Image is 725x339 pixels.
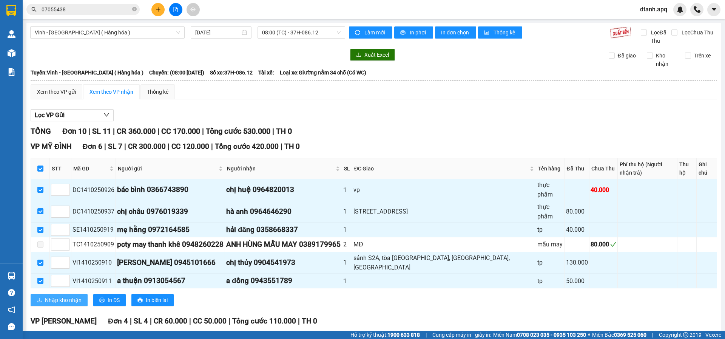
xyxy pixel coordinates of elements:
[618,158,677,179] th: Phí thu hộ (Người nhận trả)
[93,294,126,306] button: printerIn DS
[193,317,227,325] span: CC 50.000
[8,272,15,280] img: warehouse-icon
[517,332,586,338] strong: 0708 023 035 - 0935 103 250
[171,142,209,151] span: CC 120.000
[156,7,161,12] span: plus
[610,241,616,248] span: check
[4,41,8,78] img: logo
[677,6,683,13] img: icon-new-feature
[343,185,351,195] div: 1
[343,207,351,216] div: 1
[73,164,108,173] span: Mã GD
[387,332,420,338] strong: 1900 633 818
[494,28,516,37] span: Thống kê
[652,331,653,339] span: |
[537,180,563,199] div: thực phẩm
[187,3,200,16] button: aim
[149,68,204,77] span: Chuyến: (08:00 [DATE])
[206,127,270,136] span: Tổng cước 530.000
[35,27,180,38] span: Vinh - Hà Nội ( Hàng hóa )
[117,239,224,250] div: pcty may thanh khê 0948260228
[157,127,159,136] span: |
[189,317,191,325] span: |
[211,142,213,151] span: |
[284,142,300,151] span: TH 0
[342,158,352,179] th: SL
[45,296,82,304] span: Nhập kho nhận
[215,142,279,151] span: Tổng cước 420.000
[565,158,589,179] th: Đã Thu
[210,68,253,77] span: Số xe: 37H-086.12
[343,225,351,234] div: 1
[134,317,148,325] span: SL 4
[31,317,97,325] span: VP [PERSON_NAME]
[353,253,535,272] div: sảnh S2A, tòa [GEOGRAPHIC_DATA], [GEOGRAPHIC_DATA], [GEOGRAPHIC_DATA]
[232,317,296,325] span: Tổng cước 110.000
[441,28,470,37] span: In đơn chọn
[280,68,366,77] span: Loại xe: Giường nằm 34 chỗ (Có WC)
[31,7,37,12] span: search
[537,258,563,267] div: tp
[8,289,15,296] span: question-circle
[8,323,15,330] span: message
[226,239,341,250] div: ANH HÙNG MẪU MAY 0389179965
[89,88,133,96] div: Xem theo VP nhận
[108,317,128,325] span: Đơn 4
[281,142,282,151] span: |
[117,127,156,136] span: CR 360.000
[226,184,341,195] div: chị huệ 0964820013
[537,202,563,221] div: thực phẩm
[124,142,126,151] span: |
[37,297,42,303] span: download
[566,258,588,267] div: 130.000
[71,179,116,201] td: DC1410250926
[302,317,317,325] span: TH 0
[679,28,714,37] span: Lọc Chưa Thu
[113,127,115,136] span: |
[104,142,106,151] span: |
[117,224,224,235] div: mẹ hằng 0972164585
[591,240,616,249] div: 80.000
[478,26,522,39] button: bar-chartThống kê
[154,317,187,325] span: CR 60.000
[614,332,646,338] strong: 0369 525 060
[62,127,86,136] span: Đơn 10
[484,30,491,36] span: bar-chart
[108,296,120,304] span: In DS
[566,225,588,234] div: 40.000
[226,257,341,268] div: chị thủy 0904541973
[132,6,137,13] span: close-circle
[71,237,116,252] td: TC1410250909
[71,223,116,237] td: SE1410250919
[31,142,71,151] span: VP MỸ ĐÌNH
[364,51,389,59] span: Xuất Excel
[195,28,240,37] input: 14/10/2025
[88,127,90,136] span: |
[355,30,361,36] span: sync
[356,52,361,58] span: download
[343,258,351,267] div: 1
[343,240,351,249] div: 2
[432,331,491,339] span: Cung cấp máy in - giấy in:
[226,206,341,217] div: hà anh 0964646290
[364,28,386,37] span: Làm mới
[683,332,688,337] span: copyright
[8,49,15,57] img: warehouse-icon
[103,112,110,118] span: down
[697,158,717,179] th: Ghi chú
[435,26,476,39] button: In đơn chọn
[151,3,165,16] button: plus
[8,30,15,38] img: warehouse-icon
[117,206,224,217] div: chị châu 0976019339
[350,49,395,61] button: downloadXuất Excel
[137,297,143,303] span: printer
[349,26,392,39] button: syncLàm mới
[117,275,224,286] div: a thuận 0913054567
[493,331,586,339] span: Miền Nam
[653,51,679,68] span: Kho nhận
[648,28,671,45] span: Lọc Đã Thu
[610,26,631,39] img: 9k=
[35,110,65,120] span: Lọc VP Gửi
[168,142,170,151] span: |
[615,51,639,60] span: Đã giao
